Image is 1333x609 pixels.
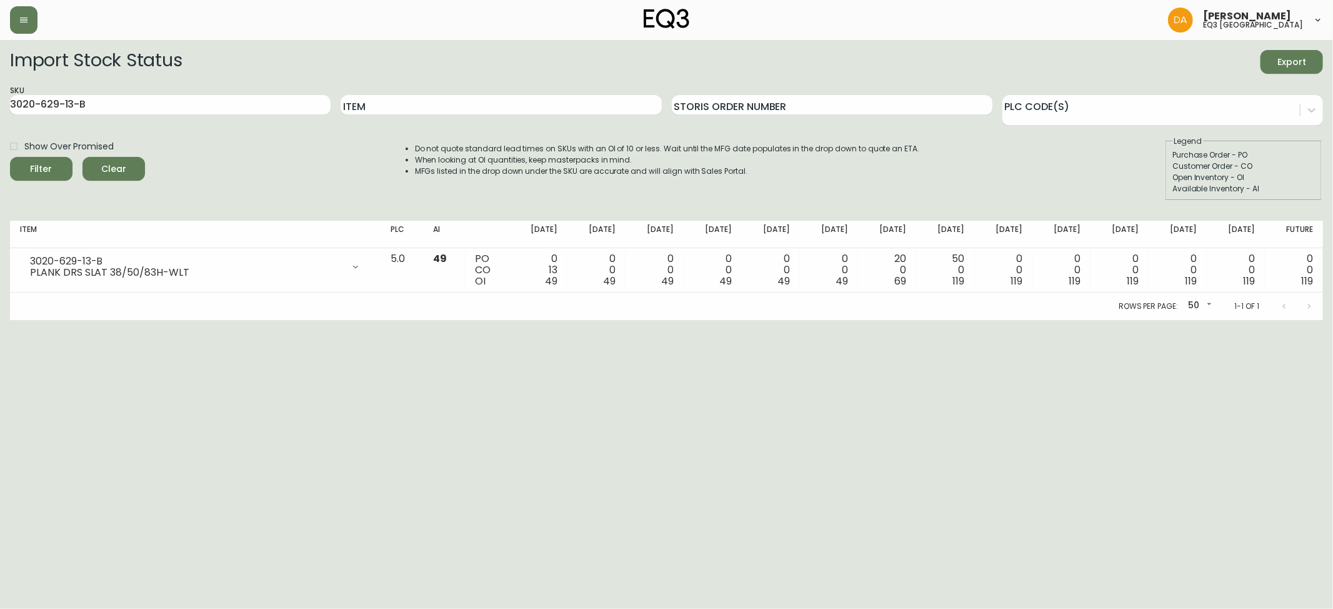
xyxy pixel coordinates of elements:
[1271,54,1313,70] span: Export
[415,166,920,177] li: MFGs listed in the drop down under the SKU are accurate and will align with Sales Portal.
[1203,11,1291,21] span: [PERSON_NAME]
[1127,274,1139,288] span: 119
[1149,221,1207,248] th: [DATE]
[415,143,920,154] li: Do not quote standard lead times on SKUs with an OI of 10 or less. Wait until the MFG date popula...
[1172,183,1315,194] div: Available Inventory - AI
[1185,274,1197,288] span: 119
[916,221,974,248] th: [DATE]
[1168,8,1193,33] img: dd1a7e8db21a0ac8adbf82b84ca05374
[719,274,732,288] span: 49
[82,157,145,181] button: Clear
[810,253,848,287] div: 0 0
[1172,172,1315,183] div: Open Inventory - OI
[475,274,486,288] span: OI
[644,9,690,29] img: logo
[30,267,343,278] div: PLANK DRS SLAT 38/50/83H-WLT
[24,140,114,153] span: Show Over Promised
[894,274,906,288] span: 69
[1261,50,1323,74] button: Export
[926,253,964,287] div: 50 0
[10,50,182,74] h2: Import Stock Status
[777,274,790,288] span: 49
[858,221,916,248] th: [DATE]
[1091,221,1149,248] th: [DATE]
[423,221,465,248] th: AI
[1265,221,1323,248] th: Future
[1159,253,1197,287] div: 0 0
[836,274,848,288] span: 49
[31,161,52,177] div: Filter
[567,221,626,248] th: [DATE]
[661,274,674,288] span: 49
[752,253,790,287] div: 0 0
[684,221,742,248] th: [DATE]
[1172,161,1315,172] div: Customer Order - CO
[545,274,557,288] span: 49
[10,157,72,181] button: Filter
[475,253,499,287] div: PO CO
[1069,274,1081,288] span: 119
[974,221,1032,248] th: [DATE]
[1217,253,1255,287] div: 0 0
[381,221,423,248] th: PLC
[1275,253,1313,287] div: 0 0
[800,221,858,248] th: [DATE]
[1032,221,1091,248] th: [DATE]
[1119,301,1178,312] p: Rows per page:
[1011,274,1022,288] span: 119
[509,221,567,248] th: [DATE]
[1172,136,1203,147] legend: Legend
[636,253,674,287] div: 0 0
[1183,296,1214,316] div: 50
[433,251,447,266] span: 49
[1207,221,1265,248] th: [DATE]
[1234,301,1259,312] p: 1-1 of 1
[415,154,920,166] li: When looking at OI quantities, keep masterpacks in mind.
[92,161,135,177] span: Clear
[868,253,906,287] div: 20 0
[20,253,371,281] div: 3020-629-13-BPLANK DRS SLAT 38/50/83H-WLT
[626,221,684,248] th: [DATE]
[952,274,964,288] span: 119
[577,253,616,287] div: 0 0
[1203,21,1303,29] h5: eq3 [GEOGRAPHIC_DATA]
[1042,253,1081,287] div: 0 0
[10,221,381,248] th: Item
[1243,274,1255,288] span: 119
[742,221,800,248] th: [DATE]
[381,248,423,293] td: 5.0
[30,256,343,267] div: 3020-629-13-B
[1172,149,1315,161] div: Purchase Order - PO
[1301,274,1313,288] span: 119
[984,253,1022,287] div: 0 0
[519,253,557,287] div: 0 13
[603,274,616,288] span: 49
[1101,253,1139,287] div: 0 0
[694,253,732,287] div: 0 0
